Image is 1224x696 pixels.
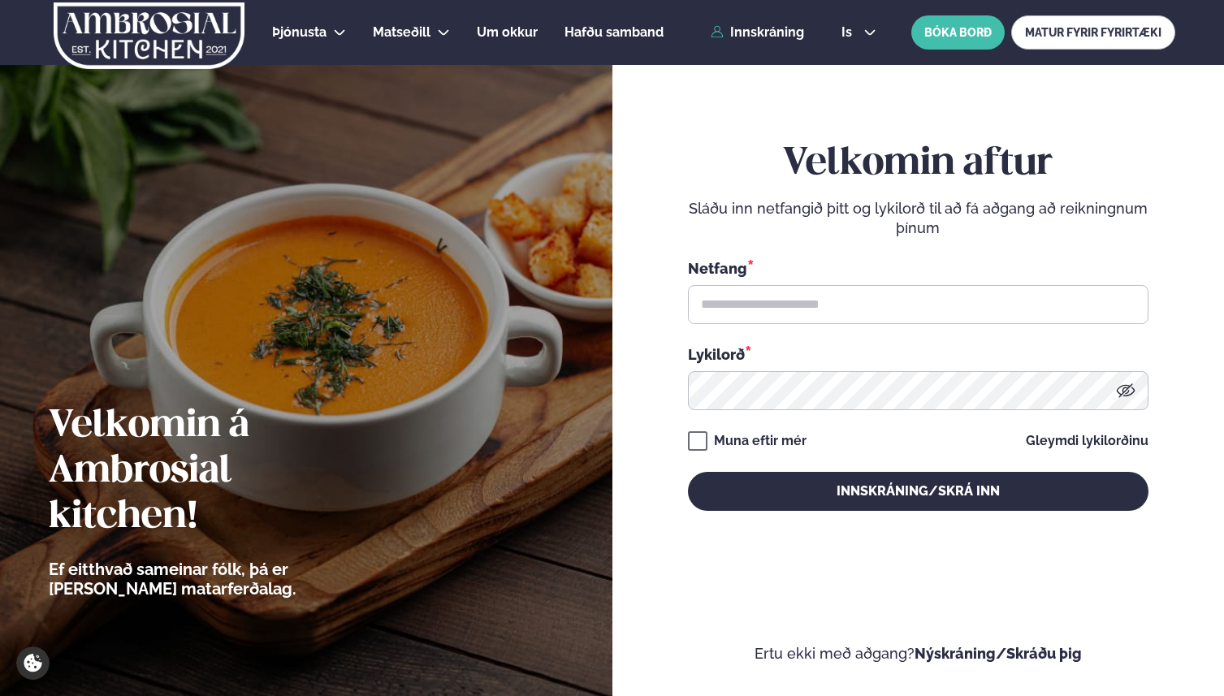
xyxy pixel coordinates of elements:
p: Ef eitthvað sameinar fólk, þá er [PERSON_NAME] matarferðalag. [49,560,386,599]
div: Lykilorð [688,344,1148,365]
img: logo [52,2,246,69]
a: Hafðu samband [564,23,664,42]
a: Um okkur [477,23,538,42]
button: is [828,26,889,39]
p: Ertu ekki með aðgang? [661,644,1176,664]
p: Sláðu inn netfangið þitt og lykilorð til að fá aðgang að reikningnum þínum [688,199,1148,238]
span: Um okkur [477,24,538,40]
a: Gleymdi lykilorðinu [1026,434,1148,447]
a: Þjónusta [272,23,327,42]
a: MATUR FYRIR FYRIRTÆKI [1011,15,1175,50]
a: Cookie settings [16,646,50,680]
div: Netfang [688,257,1148,279]
a: Nýskráning/Skráðu þig [915,645,1082,662]
span: Þjónusta [272,24,327,40]
span: Hafðu samband [564,24,664,40]
span: is [841,26,857,39]
button: BÓKA BORÐ [911,15,1005,50]
button: Innskráning/Skrá inn [688,472,1148,511]
h2: Velkomin á Ambrosial kitchen! [49,404,386,540]
span: Matseðill [373,24,430,40]
a: Innskráning [711,25,804,40]
a: Matseðill [373,23,430,42]
h2: Velkomin aftur [688,141,1148,187]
